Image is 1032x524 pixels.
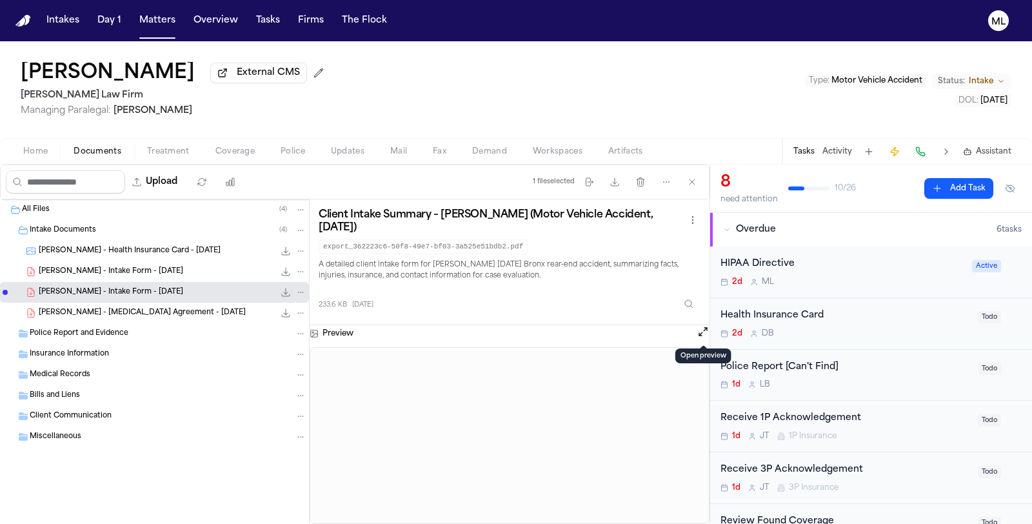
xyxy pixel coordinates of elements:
button: Edit DOL: 2025-10-04 [955,94,1011,107]
span: Home [23,146,48,157]
span: 1d [732,483,740,493]
span: External CMS [237,66,300,79]
button: Edit matter name [21,62,195,85]
span: Assistant [976,146,1011,157]
button: Day 1 [92,9,126,32]
span: 10 / 26 [835,183,856,194]
span: Medical Records [30,370,90,381]
button: Matters [134,9,181,32]
span: 233.6 KB [319,300,347,310]
div: Open task: Health Insurance Card [710,298,1032,350]
div: 1 file selected [533,177,575,186]
span: 2d [732,328,742,339]
span: [PERSON_NAME] [114,106,192,116]
button: Intakes [41,9,84,32]
span: Todo [978,466,1001,478]
span: Mail [390,146,407,157]
span: Bills and Liens [30,390,80,401]
span: L B [760,379,770,390]
button: Upload [125,170,185,194]
button: Add Task [860,143,878,161]
span: Treatment [147,146,190,157]
span: 6 task s [997,225,1022,235]
h3: Client Intake Summary – [PERSON_NAME] (Motor Vehicle Accident, [DATE]) [319,208,685,234]
span: Fax [433,146,446,157]
span: D B [762,328,774,339]
button: Open preview [697,325,709,338]
span: [PERSON_NAME] - Health Insurance Card - [DATE] [39,246,221,257]
div: Open task: Receive 3P Acknowledgement [710,452,1032,504]
div: need attention [720,194,778,205]
div: Health Insurance Card [720,308,970,323]
button: Activity [822,146,852,157]
button: Download M. Matos - Health Insurance Card - 10.22.22 [279,245,292,257]
button: Tasks [251,9,285,32]
input: Search files [6,170,125,194]
span: Intake Documents [30,225,96,236]
button: Inspect [677,292,700,316]
button: Create Immediate Task [886,143,904,161]
span: Overdue [736,223,776,236]
span: Coverage [215,146,255,157]
span: [PERSON_NAME] - Intake Form - [DATE] [39,267,183,277]
button: Tasks [793,146,815,157]
span: Police [281,146,305,157]
button: Download M. Matos - Intake Form - 10.6.25 [279,286,292,299]
span: [DATE] [352,300,373,310]
button: Firms [293,9,329,32]
button: Change status from Intake [931,74,1011,89]
button: Overdue6tasks [710,213,1032,247]
p: A detailed client intake form for [PERSON_NAME] [DATE] Bronx rear-end accident, summarizing facts... [319,259,700,283]
span: Motor Vehicle Accident [831,77,922,85]
span: J T [760,483,769,493]
span: Artifacts [608,146,643,157]
span: [PERSON_NAME] - [MEDICAL_DATA] Agreement - [DATE] [39,308,246,319]
a: Home [15,15,31,27]
span: Miscellaneous [30,432,81,443]
div: Open task: Police Report [Can't Find] [710,350,1032,401]
code: export_362223c6-50f8-49e7-bf03-3a525e51bdb2.pdf [319,239,528,254]
div: Open task: Receive 1P Acknowledgement [710,401,1032,452]
span: Todo [978,311,1001,323]
span: [PERSON_NAME] - Intake Form - [DATE] [39,287,183,298]
span: ( 4 ) [279,227,287,234]
button: Add Task [924,178,993,199]
div: Receive 3P Acknowledgement [720,463,970,478]
button: Edit Type: Motor Vehicle Accident [805,74,926,87]
span: 1d [732,431,740,441]
span: Type : [809,77,829,85]
button: Open preview [697,325,709,342]
div: 8 [720,172,778,193]
button: Make a Call [911,143,929,161]
img: Finch Logo [15,15,31,27]
button: Hide completed tasks (⌘⇧H) [998,178,1022,199]
div: Open task: HIPAA Directive [710,247,1032,298]
button: External CMS [210,63,307,83]
span: 1d [732,379,740,390]
iframe: M. Matos - Intake Form - 10.6.25 [310,348,709,523]
span: 2d [732,277,742,287]
button: Overview [188,9,243,32]
button: Download M. Matos - Intake Form - 10.4.25 [279,265,292,278]
h2: [PERSON_NAME] Law Firm [21,88,329,103]
div: Receive 1P Acknowledgement [720,411,970,426]
span: Demand [472,146,507,157]
span: Todo [978,363,1001,375]
span: [DATE] [980,97,1007,105]
span: Workspaces [533,146,582,157]
span: Active [972,260,1001,272]
span: 1P Insurance [789,431,837,441]
h1: [PERSON_NAME] [21,62,195,85]
button: The Flock [337,9,392,32]
span: J T [760,431,769,441]
span: M L [762,277,774,287]
h3: Preview [322,328,353,339]
span: Police Report and Evidence [30,328,128,339]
